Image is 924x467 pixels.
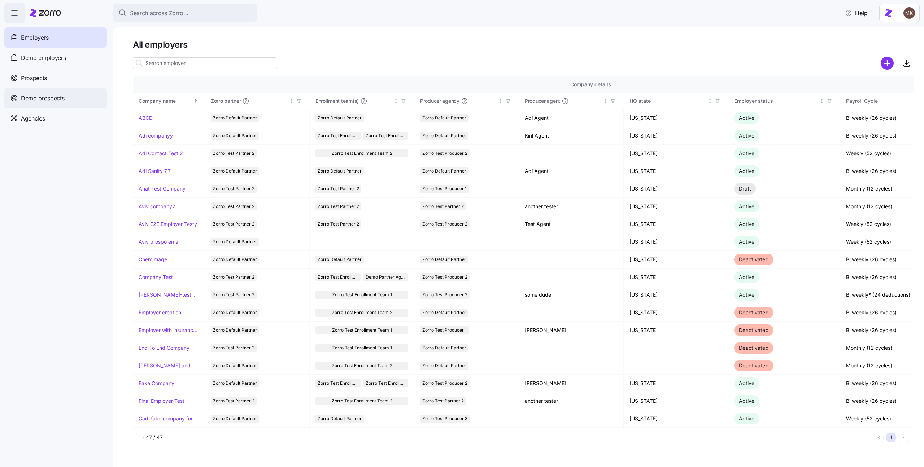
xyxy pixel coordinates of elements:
[629,97,706,105] div: HQ state
[318,220,359,228] span: Zorro Test Partner 2
[734,97,818,105] div: Employer status
[525,97,560,105] span: Producer agent
[414,93,519,109] th: Producer agencyNot sorted
[422,415,467,423] span: Zorro Test Producer 3
[845,9,868,17] span: Help
[213,291,254,299] span: Zorro Test Partner 2
[139,291,199,298] a: [PERSON_NAME]-testing-payroll
[205,93,310,109] th: Zorro partnerNot sorted
[213,326,257,334] span: Zorro Default Partner
[624,162,728,180] td: [US_STATE]
[839,6,873,20] button: Help
[874,433,884,442] button: Previous page
[739,239,755,245] span: Active
[21,33,49,42] span: Employers
[21,53,66,62] span: Demo employers
[422,256,466,263] span: Zorro Default Partner
[707,99,712,104] div: Not sorted
[139,97,192,105] div: Company name
[739,115,755,121] span: Active
[422,132,466,140] span: Zorro Default Partner
[624,269,728,286] td: [US_STATE]
[519,375,624,392] td: [PERSON_NAME]
[739,398,755,404] span: Active
[139,203,175,210] a: Aviv company2
[739,292,755,298] span: Active
[139,344,189,352] a: End To End Company
[113,4,257,22] button: Search across Zorro...
[213,149,254,157] span: Zorro Test Partner 2
[213,167,257,175] span: Zorro Default Partner
[318,273,358,281] span: Zorro Test Enrollment Team 2
[211,97,241,105] span: Zorro partner
[519,286,624,304] td: some dude
[624,109,728,127] td: [US_STATE]
[366,273,406,281] span: Demo Partner Agency
[315,97,359,105] span: Enrollment team(s)
[130,9,188,18] span: Search across Zorro...
[139,238,180,245] a: Aviv prospo email
[318,185,359,193] span: Zorro Test Partner 2
[739,203,755,209] span: Active
[4,48,107,68] a: Demo employers
[139,274,173,281] a: Company Test
[318,132,358,140] span: Zorro Test Enrollment Team 2
[422,149,467,157] span: Zorro Test Producer 2
[332,362,392,370] span: Zorro Test Enrollment Team 2
[886,433,896,442] button: 1
[420,97,459,105] span: Producer agency
[289,99,294,104] div: Not sorted
[819,99,824,104] div: Not sorted
[139,309,181,316] a: Employer creation
[4,68,107,88] a: Prospects
[139,185,186,192] a: Anat Test Company
[739,380,755,386] span: Active
[21,74,47,83] span: Prospects
[213,362,257,370] span: Zorro Default Partner
[728,93,840,109] th: Employer statusNot sorted
[624,375,728,392] td: [US_STATE]
[624,127,728,145] td: [US_STATE]
[213,379,257,387] span: Zorro Default Partner
[739,186,751,192] span: Draft
[213,415,257,423] span: Zorro Default Partner
[318,202,359,210] span: Zorro Test Partner 2
[318,379,358,387] span: Zorro Test Enrollment Team 2
[624,180,728,198] td: [US_STATE]
[519,93,624,109] th: Producer agentNot sorted
[366,132,406,140] span: Zorro Test Enrollment Team 1
[739,362,769,368] span: Deactivated
[881,57,894,70] svg: add icon
[739,309,769,315] span: Deactivated
[739,274,755,280] span: Active
[133,57,277,69] input: Search employer
[519,127,624,145] td: Kiril Agent
[422,114,466,122] span: Zorro Default Partner
[21,94,65,103] span: Demo prospects
[519,162,624,180] td: Adi Agent
[739,345,769,351] span: Deactivated
[739,221,755,227] span: Active
[310,93,414,109] th: Enrollment team(s)Not sorted
[318,415,362,423] span: Zorro Default Partner
[624,93,728,109] th: HQ stateNot sorted
[139,434,871,441] div: 1 - 47 / 47
[139,114,153,122] a: ABCD
[139,415,199,422] a: Gadi fake company for test
[422,273,467,281] span: Zorro Test Producer 2
[899,433,908,442] button: Next page
[739,415,755,422] span: Active
[213,185,254,193] span: Zorro Test Partner 2
[519,215,624,233] td: Test Agent
[422,185,467,193] span: Zorro Test Producer 1
[139,221,197,228] a: Aviv E2E Employer Testy
[739,256,769,262] span: Deactivated
[739,168,755,174] span: Active
[519,392,624,410] td: another tester
[213,397,254,405] span: Zorro Test Partner 2
[624,198,728,215] td: [US_STATE]
[133,39,914,50] h1: All employers
[332,397,392,405] span: Zorro Test Enrollment Team 2
[422,379,467,387] span: Zorro Test Producer 2
[4,108,107,128] a: Agencies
